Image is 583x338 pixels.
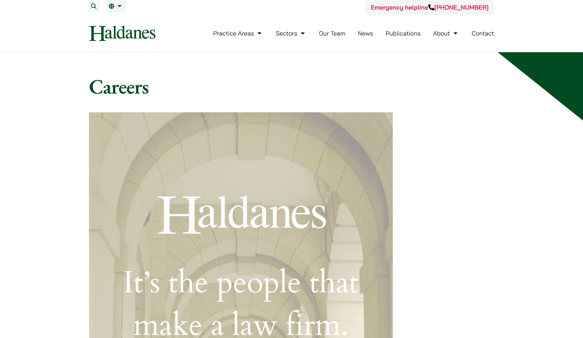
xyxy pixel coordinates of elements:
a: Emergency helpline[PHONE_NUMBER] [371,3,489,11]
h1: Careers [89,74,494,99]
a: Publications [386,29,421,37]
a: Sectors [276,29,307,37]
a: About [433,29,459,37]
a: Our Team [319,29,345,37]
a: News [358,29,373,37]
a: Practice Areas [213,29,263,37]
img: Logo of Haldanes [89,26,155,41]
a: EN [109,3,123,9]
a: Contact [472,29,494,37]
